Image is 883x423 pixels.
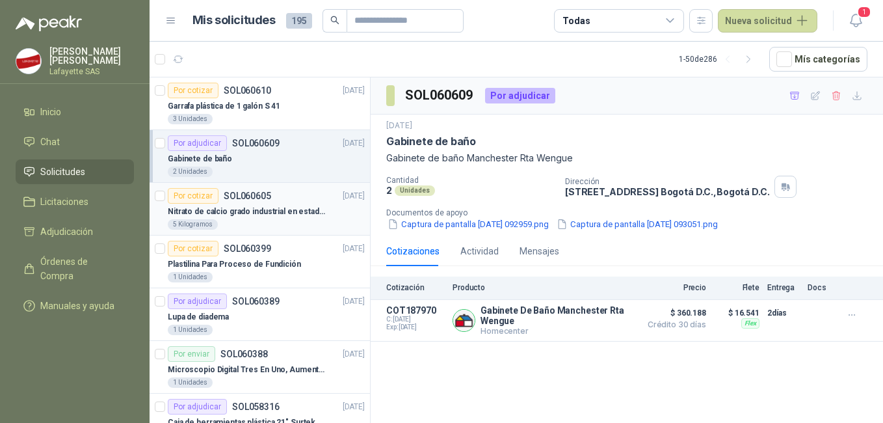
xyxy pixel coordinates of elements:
[40,299,114,313] span: Manuales y ayuda
[16,130,134,154] a: Chat
[460,244,499,258] div: Actividad
[232,297,280,306] p: SOL060389
[232,402,280,411] p: SOL058316
[343,295,365,308] p: [DATE]
[481,305,633,326] p: Gabinete De Baño Manchester Rta Wengue
[150,288,370,341] a: Por adjudicarSOL060389[DATE] Lupa de diadema1 Unidades
[220,349,268,359] p: SOL060388
[386,305,445,316] p: COT187970
[168,325,213,335] div: 1 Unidades
[16,49,41,74] img: Company Logo
[769,47,867,72] button: Mís categorías
[481,326,633,336] p: Homecenter
[386,208,878,217] p: Documentos de apoyo
[808,283,834,292] p: Docs
[168,135,227,151] div: Por adjudicar
[641,283,706,292] p: Precio
[343,85,365,97] p: [DATE]
[168,346,215,362] div: Por enviar
[405,85,475,105] h3: SOL060609
[168,293,227,309] div: Por adjudicar
[168,272,213,282] div: 1 Unidades
[168,206,330,218] p: Nitrato de calcio grado industrial en estado solido
[386,244,440,258] div: Cotizaciones
[224,244,271,253] p: SOL060399
[16,249,134,288] a: Órdenes de Compra
[844,9,867,33] button: 1
[150,236,370,288] a: Por cotizarSOL060399[DATE] Plastilina Para Proceso de Fundición1 Unidades
[343,401,365,413] p: [DATE]
[343,348,365,361] p: [DATE]
[168,364,330,376] p: Microscopio Digital Tres En Uno, Aumento De 1000x
[386,185,392,196] p: 2
[150,183,370,236] a: Por cotizarSOL060605[DATE] Nitrato de calcio grado industrial en estado solido5 Kilogramos
[343,190,365,202] p: [DATE]
[714,283,759,292] p: Flete
[565,186,769,197] p: [STREET_ADDRESS] Bogotá D.C. , Bogotá D.C.
[395,185,435,196] div: Unidades
[40,135,60,149] span: Chat
[714,305,759,321] p: $ 16.541
[150,77,370,130] a: Por cotizarSOL060610[DATE] Garrafa plástica de 1 galón S 413 Unidades
[16,16,82,31] img: Logo peakr
[16,159,134,184] a: Solicitudes
[40,195,88,209] span: Licitaciones
[232,139,280,148] p: SOL060609
[192,11,276,30] h1: Mis solicitudes
[16,219,134,244] a: Adjudicación
[453,310,475,331] img: Company Logo
[224,191,271,200] p: SOL060605
[168,153,232,165] p: Gabinete de baño
[224,86,271,95] p: SOL060610
[168,83,218,98] div: Por cotizar
[150,341,370,394] a: Por enviarSOL060388[DATE] Microscopio Digital Tres En Uno, Aumento De 1000x1 Unidades
[49,47,134,65] p: [PERSON_NAME] [PERSON_NAME]
[168,167,213,177] div: 2 Unidades
[16,293,134,318] a: Manuales y ayuda
[767,305,800,321] p: 2 días
[386,283,445,292] p: Cotización
[330,16,339,25] span: search
[857,6,871,18] span: 1
[386,135,476,148] p: Gabinete de baño
[386,217,550,231] button: Captura de pantalla [DATE] 092959.png
[150,130,370,183] a: Por adjudicarSOL060609[DATE] Gabinete de baño2 Unidades
[718,9,817,33] button: Nueva solicitud
[168,100,280,113] p: Garrafa plástica de 1 galón S 41
[562,14,590,28] div: Todas
[386,323,445,331] span: Exp: [DATE]
[641,321,706,329] span: Crédito 30 días
[386,176,555,185] p: Cantidad
[679,49,759,70] div: 1 - 50 de 286
[168,377,213,388] div: 1 Unidades
[767,283,800,292] p: Entrega
[453,283,633,292] p: Producto
[520,244,559,258] div: Mensajes
[168,114,213,124] div: 3 Unidades
[555,217,719,231] button: Captura de pantalla [DATE] 093051.png
[168,219,218,230] div: 5 Kilogramos
[386,151,867,165] p: Gabinete de baño Manchester Rta Wengue
[168,399,227,415] div: Por adjudicar
[40,254,122,283] span: Órdenes de Compra
[40,105,61,119] span: Inicio
[40,165,85,179] span: Solicitudes
[168,241,218,256] div: Por cotizar
[40,225,93,239] span: Adjudicación
[641,305,706,321] span: $ 360.188
[741,318,759,329] div: Flex
[16,189,134,214] a: Licitaciones
[168,311,229,323] p: Lupa de diadema
[343,137,365,150] p: [DATE]
[168,258,301,271] p: Plastilina Para Proceso de Fundición
[16,100,134,124] a: Inicio
[168,188,218,204] div: Por cotizar
[485,88,555,103] div: Por adjudicar
[386,316,445,323] span: C: [DATE]
[343,243,365,255] p: [DATE]
[565,177,769,186] p: Dirección
[49,68,134,75] p: Lafayette SAS
[386,120,412,132] p: [DATE]
[286,13,312,29] span: 195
